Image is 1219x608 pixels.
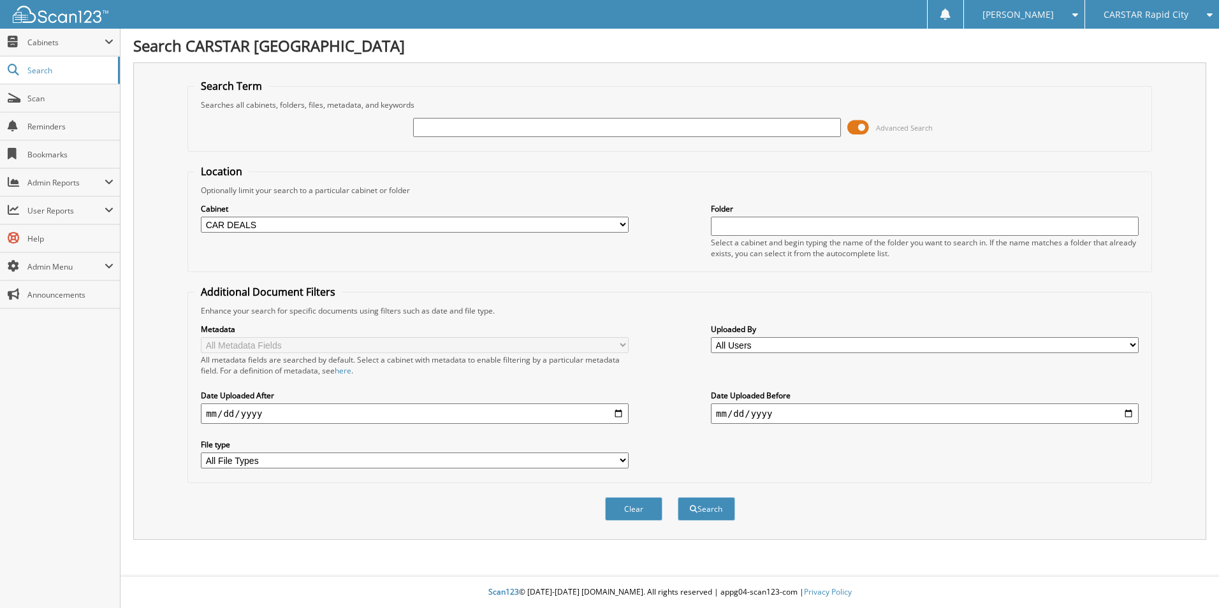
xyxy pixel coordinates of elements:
div: Searches all cabinets, folders, files, metadata, and keywords [194,99,1145,110]
button: Search [678,497,735,521]
div: Enhance your search for specific documents using filters such as date and file type. [194,305,1145,316]
div: © [DATE]-[DATE] [DOMAIN_NAME]. All rights reserved | appg04-scan123-com | [120,577,1219,608]
span: Scan123 [488,586,519,597]
label: Date Uploaded After [201,390,629,401]
span: Search [27,65,112,76]
a: here [335,365,351,376]
label: Metadata [201,324,629,335]
img: scan123-logo-white.svg [13,6,108,23]
input: start [201,403,629,424]
label: Cabinet [201,203,629,214]
legend: Location [194,164,249,178]
span: Announcements [27,289,113,300]
span: Cabinets [27,37,105,48]
legend: Search Term [194,79,268,93]
span: CARSTAR Rapid City [1104,11,1188,18]
label: File type [201,439,629,450]
div: Select a cabinet and begin typing the name of the folder you want to search in. If the name match... [711,237,1139,259]
h1: Search CARSTAR [GEOGRAPHIC_DATA] [133,35,1206,56]
span: Scan [27,93,113,104]
div: All metadata fields are searched by default. Select a cabinet with metadata to enable filtering b... [201,354,629,376]
span: User Reports [27,205,105,216]
legend: Additional Document Filters [194,285,342,299]
label: Folder [711,203,1139,214]
label: Date Uploaded Before [711,390,1139,401]
iframe: Chat Widget [1155,547,1219,608]
span: Bookmarks [27,149,113,160]
button: Clear [605,497,662,521]
span: Reminders [27,121,113,132]
span: [PERSON_NAME] [982,11,1054,18]
span: Admin Reports [27,177,105,188]
span: Help [27,233,113,244]
div: Optionally limit your search to a particular cabinet or folder [194,185,1145,196]
label: Uploaded By [711,324,1139,335]
span: Admin Menu [27,261,105,272]
span: Advanced Search [876,123,933,133]
a: Privacy Policy [804,586,852,597]
input: end [711,403,1139,424]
